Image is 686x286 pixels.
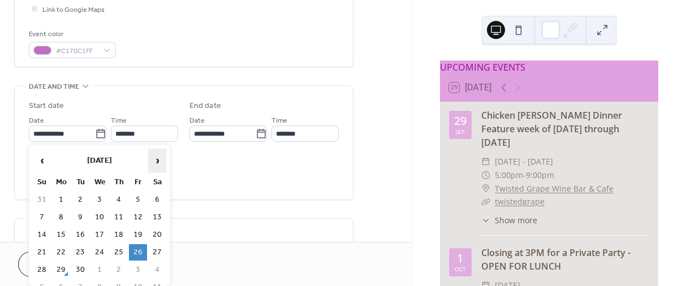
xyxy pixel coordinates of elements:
[148,244,166,261] td: 27
[129,174,147,190] th: Fr
[33,244,51,261] td: 21
[110,174,128,190] th: Th
[495,182,614,196] a: Twisted Grape Wine Bar & Cafe
[481,214,490,226] div: ​
[110,209,128,226] td: 11
[29,81,79,93] span: Date and time
[29,28,114,40] div: Event color
[90,262,109,278] td: 1
[495,196,545,207] a: twistedgrape
[110,192,128,208] td: 4
[440,60,658,74] div: UPCOMING EVENTS
[71,227,89,243] td: 16
[148,227,166,243] td: 20
[33,209,51,226] td: 7
[33,192,51,208] td: 31
[56,45,98,57] span: #C170C1FF
[18,252,88,277] button: Cancel
[33,227,51,243] td: 14
[523,168,526,182] span: -
[71,174,89,190] th: Tu
[454,115,467,127] div: 29
[271,115,287,127] span: Time
[481,155,490,168] div: ​
[495,214,537,226] span: Show more
[129,244,147,261] td: 26
[189,115,205,127] span: Date
[90,192,109,208] td: 3
[90,174,109,190] th: We
[495,168,523,182] span: 5:00pm
[129,209,147,226] td: 12
[457,253,463,264] div: 1
[148,174,166,190] th: Sa
[149,149,166,172] span: ›
[148,262,166,278] td: 4
[110,244,128,261] td: 25
[42,4,105,16] span: Link to Google Maps
[455,129,465,135] div: Sep
[129,227,147,243] td: 19
[481,168,490,182] div: ​
[481,246,631,272] a: Closing at 3PM for a Private Party - OPEN FOR LUNCH
[71,262,89,278] td: 30
[52,209,70,226] td: 8
[71,244,89,261] td: 23
[481,109,622,149] a: Chicken [PERSON_NAME] Dinner Feature week of [DATE] through [DATE]
[71,209,89,226] td: 9
[495,155,553,168] span: [DATE] - [DATE]
[455,266,466,272] div: Oct
[90,227,109,243] td: 17
[148,192,166,208] td: 6
[29,100,64,112] div: Start date
[129,192,147,208] td: 5
[52,262,70,278] td: 29
[111,115,127,127] span: Time
[52,149,147,173] th: [DATE]
[90,244,109,261] td: 24
[52,244,70,261] td: 22
[52,174,70,190] th: Mo
[110,262,128,278] td: 2
[33,149,50,172] span: ‹
[52,227,70,243] td: 15
[52,192,70,208] td: 1
[71,192,89,208] td: 2
[33,174,51,190] th: Su
[189,100,221,112] div: End date
[29,115,44,127] span: Date
[481,182,490,196] div: ​
[110,227,128,243] td: 18
[90,209,109,226] td: 10
[148,209,166,226] td: 13
[33,262,51,278] td: 28
[129,262,147,278] td: 3
[481,214,537,226] button: ​Show more
[481,195,490,209] div: ​
[526,168,554,182] span: 9:00pm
